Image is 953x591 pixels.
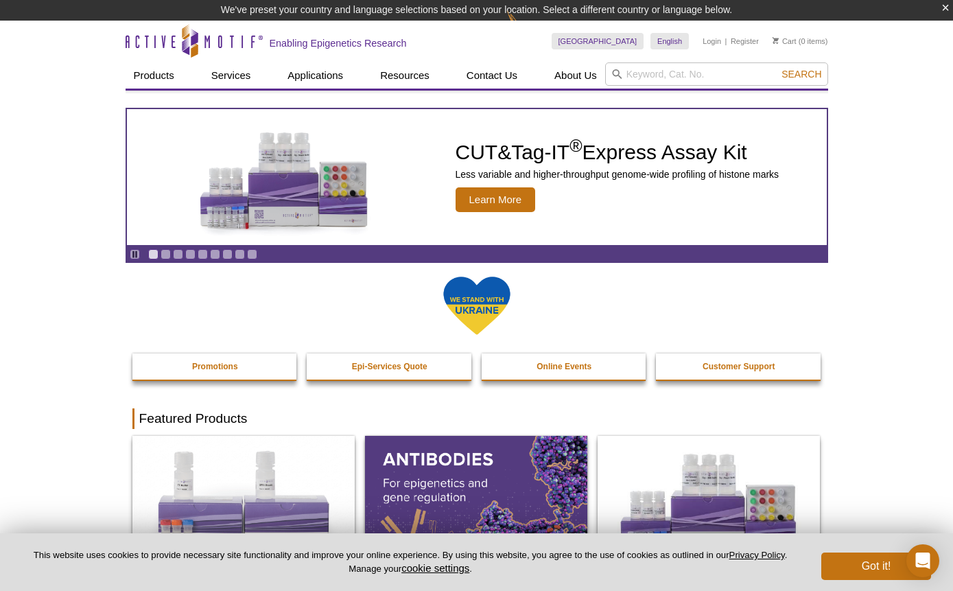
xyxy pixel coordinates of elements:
div: Open Intercom Messenger [906,544,939,577]
a: About Us [546,62,605,89]
strong: Epi-Services Quote [352,362,427,371]
a: Resources [372,62,438,89]
a: Go to slide 6 [210,249,220,259]
a: Epi-Services Quote [307,354,473,380]
h2: Featured Products [132,408,821,429]
a: Login [703,36,721,46]
a: Contact Us [458,62,526,89]
h2: CUT&Tag-IT Express Assay Kit [456,142,779,163]
a: Go to slide 3 [173,249,183,259]
img: Your Cart [773,37,779,44]
a: English [650,33,689,49]
img: CUT&Tag-IT Express Assay Kit [171,102,397,253]
button: cookie settings [401,562,469,574]
a: Online Events [482,354,648,380]
strong: Promotions [192,362,238,371]
a: Customer Support [656,354,822,380]
sup: ® [569,136,582,155]
a: Go to slide 4 [185,249,196,259]
a: CUT&Tag-IT Express Assay Kit CUT&Tag-IT®Express Assay Kit Less variable and higher-throughput gen... [127,109,827,245]
a: Cart [773,36,797,46]
a: Applications [279,62,351,89]
input: Keyword, Cat. No. [605,62,828,86]
a: Privacy Policy [729,550,785,560]
strong: Online Events [537,362,591,371]
article: CUT&Tag-IT Express Assay Kit [127,109,827,245]
img: Change Here [507,10,543,43]
a: Promotions [132,354,298,380]
span: Search [781,69,821,80]
p: This website uses cookies to provide necessary site functionality and improve your online experie... [22,549,799,575]
li: | [725,33,727,49]
button: Search [777,68,825,80]
a: Go to slide 9 [247,249,257,259]
span: Learn More [456,187,536,212]
a: Go to slide 1 [148,249,158,259]
img: All Antibodies [365,436,587,570]
a: Go to slide 5 [198,249,208,259]
a: Register [731,36,759,46]
p: Less variable and higher-throughput genome-wide profiling of histone marks [456,168,779,181]
a: [GEOGRAPHIC_DATA] [552,33,644,49]
img: We Stand With Ukraine [443,275,511,336]
li: (0 items) [773,33,828,49]
img: CUT&Tag-IT® Express Assay Kit [598,436,820,570]
a: Services [203,62,259,89]
a: Go to slide 7 [222,249,233,259]
a: Toggle autoplay [130,249,140,259]
a: Go to slide 2 [161,249,171,259]
a: Go to slide 8 [235,249,245,259]
strong: Customer Support [703,362,775,371]
h2: Enabling Epigenetics Research [270,37,407,49]
button: Got it! [821,553,931,580]
a: Products [126,62,183,89]
img: DNA Library Prep Kit for Illumina [132,436,355,570]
